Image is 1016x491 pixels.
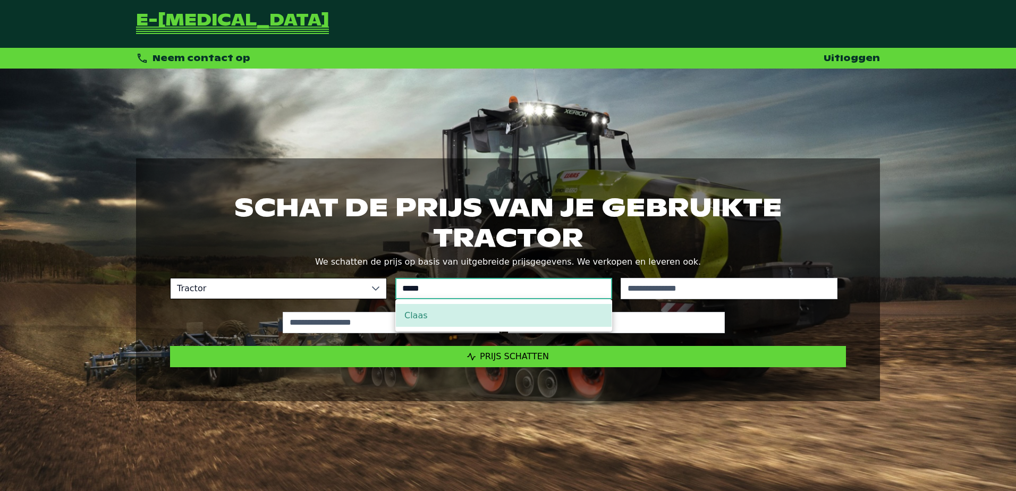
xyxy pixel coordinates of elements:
a: Uitloggen [824,53,880,64]
a: Terug naar de startpagina [136,13,329,35]
h1: Schat de prijs van je gebruikte tractor [170,192,846,252]
ul: Option List [396,300,612,331]
span: Prijs schatten [480,351,549,361]
p: We schatten de prijs op basis van uitgebreide prijsgegevens. We verkopen en leveren ook. [170,255,846,269]
button: Prijs schatten [170,346,846,367]
span: Neem contact op [153,53,250,64]
span: Tractor [171,278,365,299]
div: Neem contact op [136,52,250,64]
li: Claas [396,304,612,327]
